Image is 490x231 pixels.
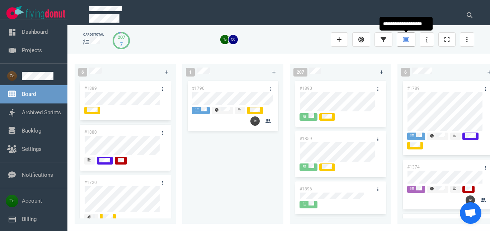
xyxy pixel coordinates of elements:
[83,32,104,37] div: cards total
[460,202,481,224] a: Chat abierto
[192,86,204,91] a: #1796
[84,130,97,135] a: #1880
[118,41,125,47] div: 7
[300,186,312,191] a: #1896
[78,68,87,77] span: 6
[220,35,230,44] img: 26
[84,180,97,185] a: #1720
[407,165,420,170] a: #1374
[22,29,48,35] a: Dashboard
[466,195,475,205] img: 26
[22,128,41,134] a: Backlog
[401,68,410,77] span: 6
[22,91,36,97] a: Board
[26,9,65,19] img: Flying Donut text logo
[22,109,61,116] a: Archived Sprints
[22,146,42,152] a: Settings
[22,47,42,54] a: Projects
[118,34,125,41] div: 207
[84,86,97,91] a: #1889
[300,86,312,91] a: #1890
[22,198,42,204] a: Account
[293,68,307,77] span: 207
[300,136,312,141] a: #1859
[22,172,53,178] a: Notifications
[186,68,195,77] span: 1
[407,86,420,91] a: #1789
[22,216,37,222] a: Billing
[250,116,260,126] img: 26
[228,35,238,44] img: 26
